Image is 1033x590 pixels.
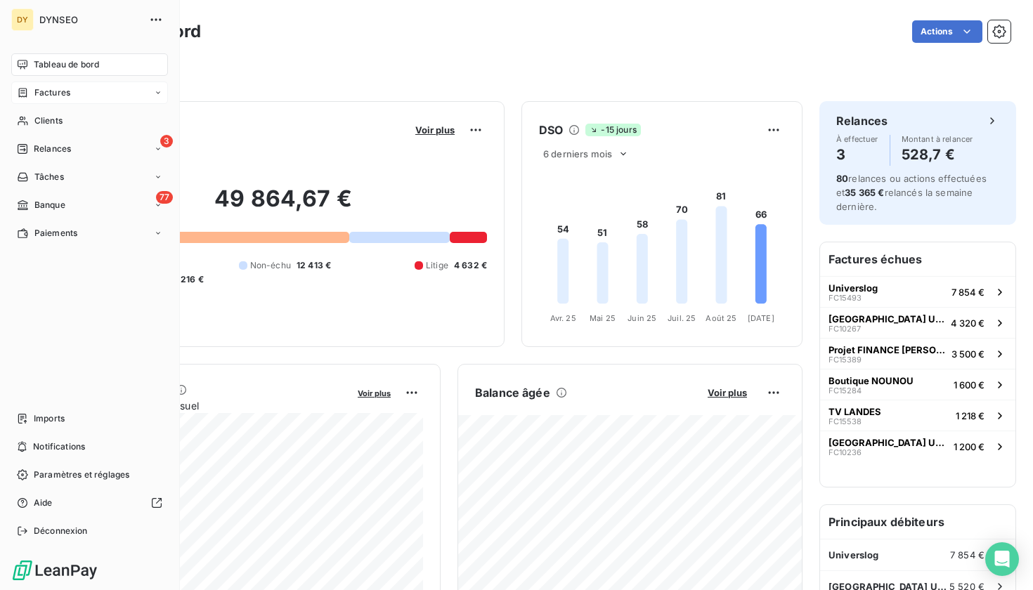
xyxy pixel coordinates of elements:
[358,388,391,398] span: Voir plus
[820,276,1015,307] button: UniverslogFC154937 854 €
[33,440,85,453] span: Notifications
[820,431,1015,461] button: [GEOGRAPHIC_DATA] UPECFC102361 200 €
[985,542,1019,576] div: Open Intercom Messenger
[156,191,173,204] span: 77
[34,412,65,425] span: Imports
[829,437,948,448] span: [GEOGRAPHIC_DATA] UPEC
[829,355,862,364] span: FC15389
[160,135,173,147] span: 3
[902,135,973,143] span: Montant à relancer
[954,441,985,452] span: 1 200 €
[836,135,878,143] span: À effectuer
[820,307,1015,338] button: [GEOGRAPHIC_DATA] UPECFC102674 320 €
[829,324,861,333] span: FC10267
[836,143,878,166] h4: 3
[34,497,53,509] span: Aide
[34,58,99,71] span: Tableau de bord
[250,259,291,272] span: Non-échu
[411,124,459,136] button: Voir plus
[703,386,751,399] button: Voir plus
[820,400,1015,431] button: TV LANDESFC155381 218 €
[539,122,563,138] h6: DSO
[845,187,884,198] span: 35 365 €
[836,173,848,184] span: 80
[475,384,550,401] h6: Balance âgée
[829,375,914,386] span: Boutique NOUNOU
[34,525,88,537] span: Déconnexion
[829,406,881,417] span: TV LANDES
[836,112,888,129] h6: Relances
[628,313,656,323] tspan: Juin 25
[11,559,98,582] img: Logo LeanPay
[706,313,736,323] tspan: Août 25
[820,338,1015,369] button: Projet FINANCE [PERSON_NAME]FC153893 500 €
[454,259,487,272] span: 4 632 €
[353,386,395,399] button: Voir plus
[34,114,63,127] span: Clients
[668,313,696,323] tspan: Juil. 25
[176,273,204,286] span: -216 €
[820,505,1015,539] h6: Principaux débiteurs
[829,549,879,560] span: Universlog
[11,8,34,31] div: DY
[426,259,448,272] span: Litige
[951,317,985,329] span: 4 320 €
[543,148,612,159] span: 6 derniers mois
[11,492,168,514] a: Aide
[34,199,65,211] span: Banque
[829,448,862,457] span: FC10236
[590,313,616,323] tspan: Mai 25
[951,348,985,360] span: 3 500 €
[829,386,862,395] span: FC15284
[550,313,576,323] tspan: Avr. 25
[829,294,862,302] span: FC15493
[297,259,331,272] span: 12 413 €
[34,227,77,240] span: Paiements
[34,86,70,99] span: Factures
[79,398,348,413] span: Chiffre d'affaires mensuel
[956,410,985,421] span: 1 218 €
[820,369,1015,400] button: Boutique NOUNOUFC152841 600 €
[950,549,985,560] span: 7 854 €
[39,14,141,25] span: DYNSEO
[34,143,71,155] span: Relances
[34,171,64,183] span: Tâches
[585,124,640,136] span: -15 jours
[902,143,973,166] h4: 528,7 €
[912,20,982,43] button: Actions
[829,417,862,426] span: FC15538
[954,379,985,391] span: 1 600 €
[79,185,487,227] h2: 49 864,67 €
[829,313,945,324] span: [GEOGRAPHIC_DATA] UPEC
[415,124,455,136] span: Voir plus
[836,173,987,212] span: relances ou actions effectuées et relancés la semaine dernière.
[708,387,747,398] span: Voir plus
[829,282,878,294] span: Universlog
[951,287,985,298] span: 7 854 €
[820,242,1015,276] h6: Factures échues
[34,468,129,481] span: Paramètres et réglages
[748,313,774,323] tspan: [DATE]
[829,344,946,355] span: Projet FINANCE [PERSON_NAME]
